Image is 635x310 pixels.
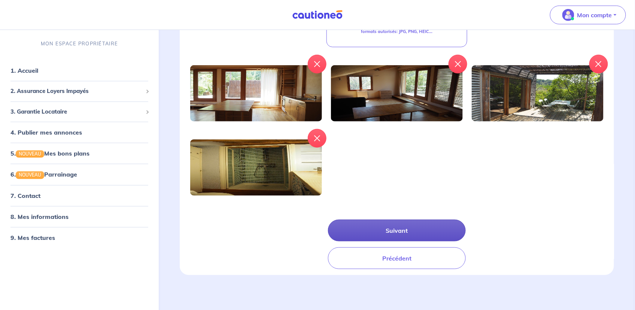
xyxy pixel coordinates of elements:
[3,188,156,203] div: 7. Contact
[577,10,612,19] p: Mon compte
[289,10,346,19] img: Cautioneo
[10,67,38,74] a: 1. Accueil
[41,40,118,47] p: MON ESPACE PROPRIÉTAIRE
[3,84,156,99] div: 2. Assurance Loyers Impayés
[10,213,69,220] a: 8. Mes informations
[3,230,156,245] div: 9. Mes factures
[562,9,574,21] img: illu_account_valid_menu.svg
[3,209,156,224] div: 8. Mes informations
[190,65,322,121] img: P7290309-1.jpg
[10,87,143,96] span: 2. Assurance Loyers Impayés
[472,65,604,121] img: P7290296-1.jpg
[190,139,322,196] img: P7290304-1.jpg
[331,65,463,121] img: P7290305-1.jpg
[3,125,156,140] div: 4. Publier mes annonces
[3,63,156,78] div: 1. Accueil
[328,247,466,269] button: Précédent
[3,104,156,119] div: 3. Garantie Locataire
[10,107,143,116] span: 3. Garantie Locataire
[550,6,626,24] button: illu_account_valid_menu.svgMon compte
[10,150,89,157] a: 5.NOUVEAUMes bons plans
[3,167,156,182] div: 6.NOUVEAUParrainage
[10,171,77,178] a: 6.NOUVEAUParrainage
[10,129,82,136] a: 4. Publier mes annonces
[328,220,466,241] button: Suivant
[361,28,433,35] p: formats autorisés: JPG, PNG, HEIC...
[10,192,40,199] a: 7. Contact
[3,146,156,161] div: 5.NOUVEAUMes bons plans
[10,234,55,241] a: 9. Mes factures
